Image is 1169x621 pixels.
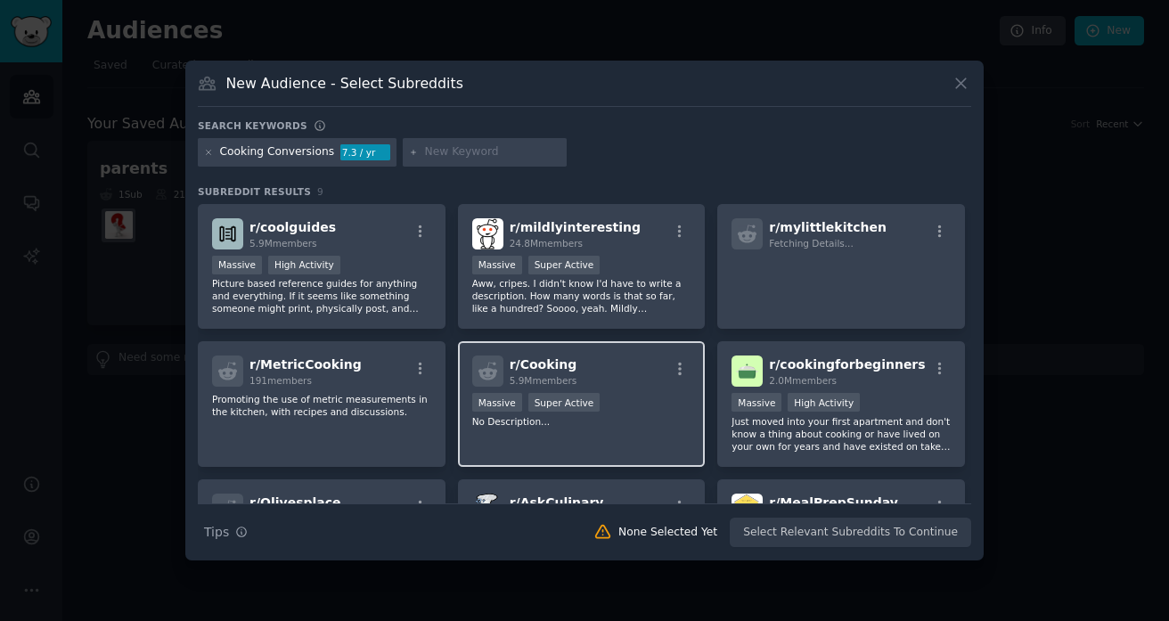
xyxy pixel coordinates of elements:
img: mildlyinteresting [472,218,503,249]
div: Massive [472,393,522,412]
p: Aww, cripes. I didn't know I'd have to write a description. How many words is that so far, like a... [472,277,691,315]
p: Picture based reference guides for anything and everything. If it seems like something someone mi... [212,277,431,315]
span: r/ coolguides [249,220,336,234]
div: Massive [732,393,781,412]
div: None Selected Yet [618,525,717,541]
span: r/ MetricCooking [249,357,362,372]
span: r/ Olivesplace [249,495,341,510]
span: Subreddit Results [198,185,311,198]
span: 5.9M members [510,375,577,386]
span: 5.9M members [249,238,317,249]
span: Tips [204,523,229,542]
img: MealPrepSunday [732,494,763,525]
span: r/ mildlyinteresting [510,220,641,234]
img: AskCulinary [472,494,503,525]
span: r/ AskCulinary [510,495,604,510]
p: No Description... [472,415,691,428]
p: Promoting the use of metric measurements in the kitchen, with recipes and discussions. [212,393,431,418]
h3: Search keywords [198,119,307,132]
div: Super Active [528,393,601,412]
span: r/ mylittlekitchen [769,220,887,234]
div: 7.3 / yr [340,144,390,160]
span: 9 [317,186,323,197]
span: Fetching Details... [769,238,853,249]
h3: New Audience - Select Subreddits [226,74,463,93]
span: r/ MealPrepSunday [769,495,898,510]
button: Tips [198,517,254,548]
div: Cooking Conversions [220,144,335,160]
img: cookingforbeginners [732,355,763,387]
span: 191 members [249,375,312,386]
img: coolguides [212,218,243,249]
span: r/ cookingforbeginners [769,357,925,372]
div: Massive [472,256,522,274]
span: r/ Cooking [510,357,577,372]
input: New Keyword [425,144,560,160]
div: High Activity [268,256,340,274]
p: Just moved into your first apartment and don't know a thing about cooking or have lived on your o... [732,415,951,453]
span: 24.8M members [510,238,583,249]
div: Super Active [528,256,601,274]
div: Massive [212,256,262,274]
span: 2.0M members [769,375,837,386]
div: High Activity [788,393,860,412]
